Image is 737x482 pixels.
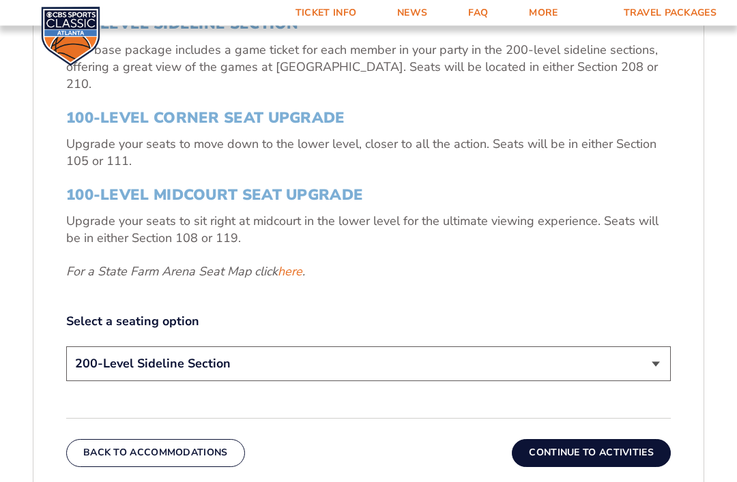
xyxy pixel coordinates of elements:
img: CBS Sports Classic [41,7,100,66]
h3: 100-Level Corner Seat Upgrade [66,110,671,127]
button: Back To Accommodations [66,440,245,467]
p: Upgrade your seats to move down to the lower level, closer to all the action. Seats will be in ei... [66,136,671,170]
h3: 100-Level Midcourt Seat Upgrade [66,187,671,205]
em: For a State Farm Arena Seat Map click . [66,264,305,280]
button: Continue To Activities [512,440,671,467]
label: Select a seating option [66,314,671,331]
p: Your base package includes a game ticket for each member in your party in the 200-level sideline ... [66,42,671,94]
p: Upgrade your seats to sit right at midcourt in the lower level for the ultimate viewing experienc... [66,213,671,247]
a: here [278,264,302,281]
